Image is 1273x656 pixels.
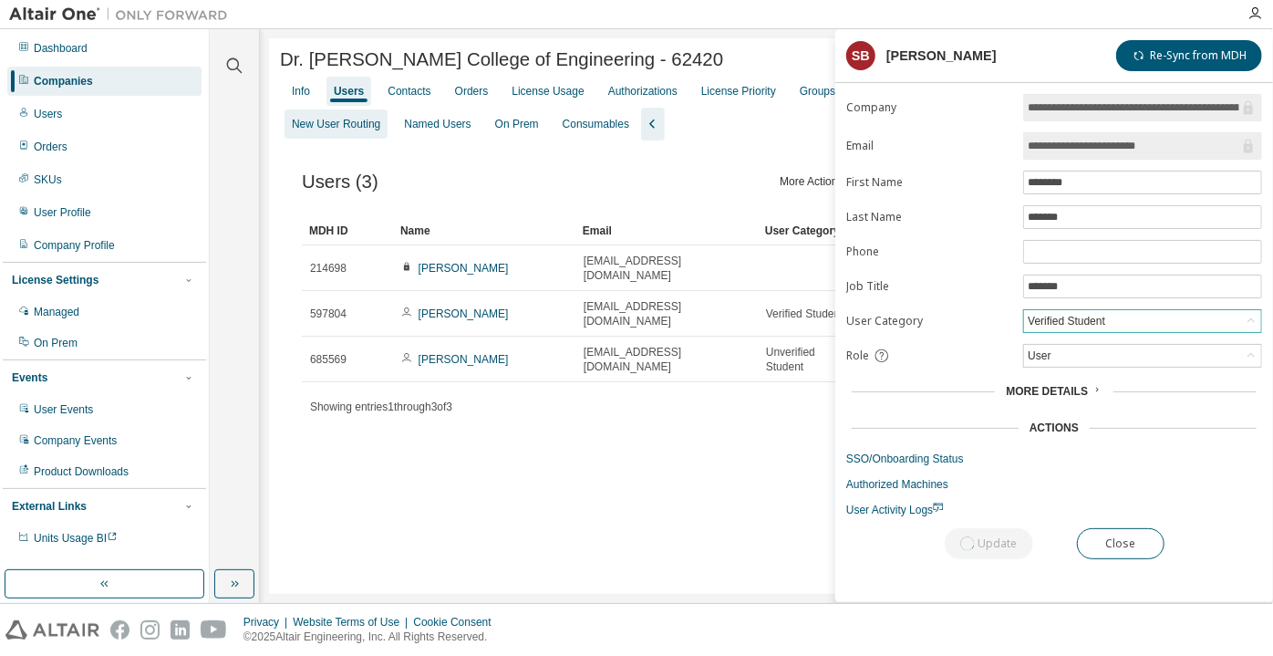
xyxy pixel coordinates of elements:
a: [PERSON_NAME] [419,262,509,275]
span: [EMAIL_ADDRESS][DOMAIN_NAME] [584,254,750,283]
img: altair_logo.svg [5,620,99,640]
span: Dr. [PERSON_NAME] College of Engineering - 62420 [280,49,723,70]
span: 685569 [310,352,347,367]
div: Company Events [34,433,117,448]
div: User Events [34,402,93,417]
img: linkedin.svg [171,620,190,640]
div: License Priority [701,84,776,99]
div: External Links [12,499,87,514]
div: Email [583,216,750,245]
div: New User Routing [292,117,380,131]
div: Company Profile [34,238,115,253]
span: [EMAIL_ADDRESS][DOMAIN_NAME] [584,299,750,328]
label: First Name [846,175,1012,190]
span: Unverified Student [766,345,847,374]
div: Users [34,107,62,121]
span: Showing entries 1 through 3 of 3 [310,401,452,413]
div: Companies [34,74,93,89]
div: Privacy [243,615,293,630]
label: Job Title [846,279,1012,294]
span: Role [846,349,869,363]
div: License Usage [512,84,584,99]
div: Groups [800,84,835,99]
p: © 2025 Altair Engineering, Inc. All Rights Reserved. [243,630,502,645]
a: Authorized Machines [846,477,1262,492]
span: Verified Student [766,307,843,321]
div: SB [846,41,875,70]
div: Events [12,370,47,385]
div: Consumables [563,117,629,131]
div: User Category [765,216,848,245]
a: [PERSON_NAME] [419,353,509,366]
img: youtube.svg [201,620,227,640]
div: Users [334,84,364,99]
div: On Prem [495,117,539,131]
button: Close [1077,528,1164,559]
label: User Category [846,314,1012,328]
div: Named Users [404,117,471,131]
label: Company [846,100,1012,115]
div: Orders [455,84,489,99]
label: Last Name [846,210,1012,224]
div: [PERSON_NAME] [886,48,997,63]
a: SSO/Onboarding Status [846,452,1262,466]
div: Actions [1030,421,1079,435]
div: SKUs [34,172,62,187]
img: instagram.svg [140,620,160,640]
div: License Settings [12,273,98,287]
div: Product Downloads [34,464,129,479]
a: [PERSON_NAME] [419,307,509,320]
div: Dashboard [34,41,88,56]
label: Phone [846,245,1012,259]
div: Info [292,84,310,99]
label: Email [846,139,1012,153]
span: User Activity Logs [846,504,944,516]
div: MDH ID [309,216,386,245]
div: Orders [34,140,67,154]
button: Re-Sync from MDH [1116,40,1262,71]
span: [EMAIL_ADDRESS][DOMAIN_NAME] [584,345,750,374]
div: Verified Student [1024,310,1261,332]
div: User Profile [34,205,91,220]
span: 597804 [310,307,347,321]
div: Verified Student [1025,311,1108,331]
div: Authorizations [608,84,678,99]
img: facebook.svg [110,620,129,640]
span: Users (3) [302,172,378,193]
div: User [1025,346,1053,366]
span: Units Usage BI [34,532,118,545]
button: More Actions [775,166,863,197]
div: Managed [34,305,79,319]
span: 214698 [310,261,347,276]
div: Contacts [388,84,430,99]
div: Website Terms of Use [293,615,413,630]
span: More Details [1006,385,1088,398]
div: User [1024,345,1261,367]
div: On Prem [34,336,78,350]
div: Name [400,216,568,245]
div: Cookie Consent [413,615,502,630]
img: Altair One [9,5,237,24]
